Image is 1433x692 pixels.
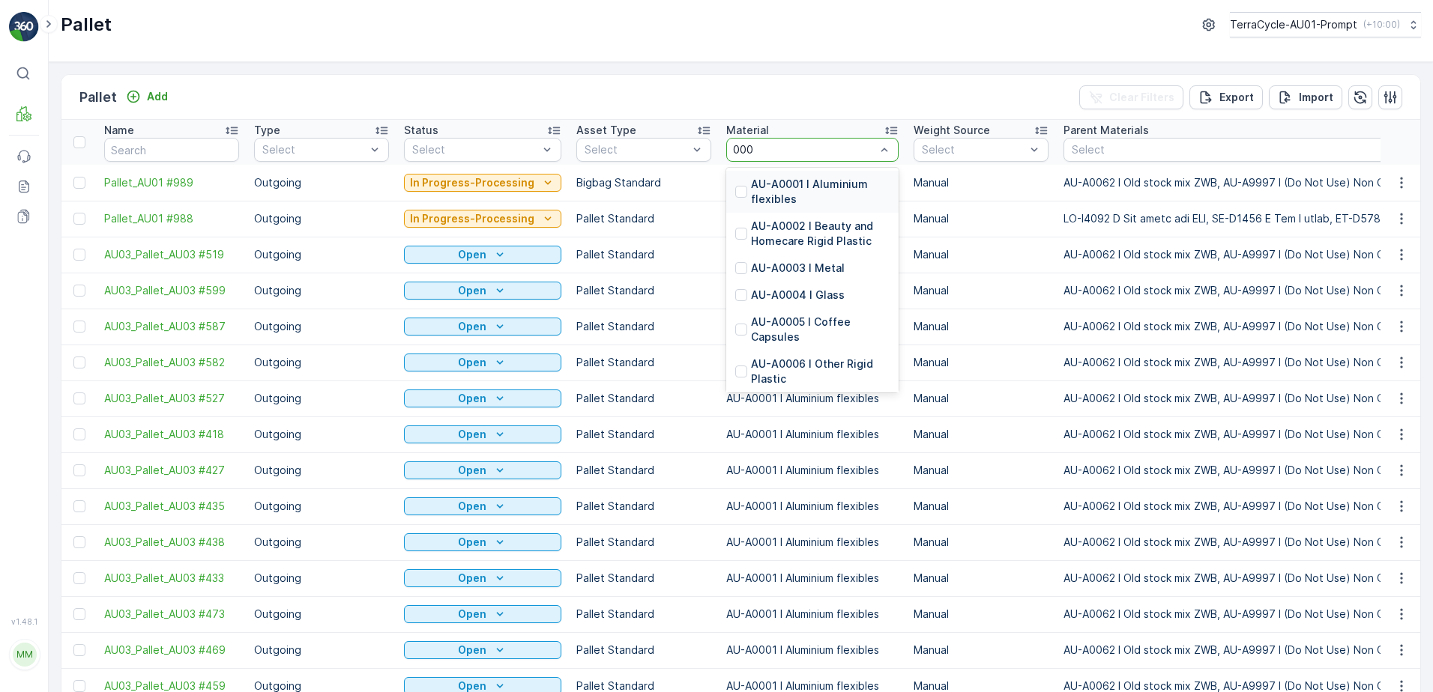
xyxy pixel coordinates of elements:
td: AU-A0001 I Aluminium flexibles [719,488,906,524]
span: Arrive Date : [13,270,79,283]
td: Pallet Standard [569,596,719,632]
td: AU-A0001 I Aluminium flexibles [719,416,906,452]
p: Export [1219,90,1254,105]
p: Open [458,607,486,622]
p: Select [922,142,1025,157]
td: AU-A0001 I Aluminium flexibles [719,273,906,309]
td: AU-A0001 I Aluminium flexibles [719,596,906,632]
td: Outgoing [247,345,396,380]
p: Add [147,89,168,104]
td: Outgoing [247,237,396,273]
button: In Progress-Processing [404,210,561,228]
div: Toggle Row Selected [73,572,85,584]
a: AU03_Pallet_AU03 #582 [104,355,239,370]
td: Manual [906,488,1056,524]
p: Import [1299,90,1333,105]
td: Pallet Standard [569,632,719,668]
td: Outgoing [247,524,396,560]
span: Net Amount : [13,345,83,357]
td: Pallet Standard [569,488,719,524]
p: Open [458,571,486,586]
p: Select [262,142,366,157]
p: Weight Source [914,123,990,138]
td: Bigbag Standard [569,165,719,201]
button: Import [1269,85,1342,109]
span: Material Type : [13,320,92,333]
span: AU03_Pallet_AU03 #599 [104,283,239,298]
td: Outgoing [247,416,396,452]
td: Pallet Standard [569,524,719,560]
p: Open [458,391,486,406]
td: Outgoing [247,560,396,596]
p: Parent Materials [1064,123,1149,138]
span: Last Weight : [13,369,84,382]
button: Open [404,569,561,587]
div: Toggle Row Selected [73,285,85,297]
td: Manual [906,237,1056,273]
a: AU03_Pallet_AU03 #418 [104,427,239,442]
td: AU-A9999 I Cardboard [719,201,906,237]
p: Material [726,123,769,138]
td: Outgoing [247,596,396,632]
div: Toggle Row Selected [73,608,85,620]
img: logo [9,12,39,42]
button: Open [404,497,561,515]
td: Pallet Standard [569,201,719,237]
div: Toggle Row Selected [73,392,85,404]
td: AU-A0001 I Aluminium flexibles [719,560,906,596]
div: Toggle Row Selected [73,249,85,261]
button: Open [404,605,561,623]
p: AU-A0002 I Beauty and Homecare Rigid Plastic [751,219,890,249]
td: Pallet Standard [569,273,719,309]
p: AU-A0001 I Aluminium flexibles [751,177,890,207]
a: Pallet_AU01 #988 [104,211,239,226]
td: Outgoing [247,488,396,524]
td: Manual [906,524,1056,560]
p: AU-A0005 I Coffee Capsules [751,315,890,345]
p: Open [458,499,486,514]
a: AU03_Pallet_AU03 #435 [104,499,239,514]
span: 0 kg [84,369,106,382]
td: Manual [906,201,1056,237]
td: AU-A0001 I Aluminium flexibles [719,309,906,345]
div: Toggle Row Selected [73,356,85,368]
td: Outgoing [247,273,396,309]
span: v 1.48.1 [9,617,39,626]
td: Outgoing [247,201,396,237]
a: AU03_Pallet_AU03 #519 [104,247,239,262]
p: Select [585,142,688,157]
button: In Progress-Processing [404,174,561,192]
p: ( +10:00 ) [1363,19,1400,31]
a: AU03_Pallet_AU03 #587 [104,319,239,334]
span: 1.68 kg [85,295,121,308]
button: Open [404,641,561,659]
a: AU03_Pallet_AU03 #527 [104,391,239,406]
td: Outgoing [247,632,396,668]
p: Open [458,463,486,478]
div: Toggle Row Selected [73,464,85,476]
p: 01993126509999989136LJ8503034601000650309 [557,13,874,31]
button: Open [404,461,561,479]
span: 01993126509999989136LJ8503034601000650309 [49,246,314,258]
div: Toggle Row Selected [73,500,85,512]
td: AU-A0001 I Aluminium flexibles [719,380,906,416]
td: Manual [906,632,1056,668]
p: Name [104,123,134,138]
button: Open [404,318,561,336]
div: Toggle Row Selected [73,428,85,440]
span: Name : [13,246,49,258]
p: AU-A0003 I Metal [751,261,845,276]
span: AU03_Pallet_AU03 #469 [104,643,239,658]
td: Manual [906,273,1056,309]
p: Pallet [79,87,117,108]
p: Open [458,355,486,370]
button: Open [404,353,561,371]
p: Open [458,283,486,298]
td: Manual [906,165,1056,201]
p: TerraCycle-AU01-Prompt [1230,17,1357,32]
p: AU-A0006 I Other Rigid Plastic [751,356,890,386]
a: AU03_Pallet_AU03 #438 [104,535,239,550]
